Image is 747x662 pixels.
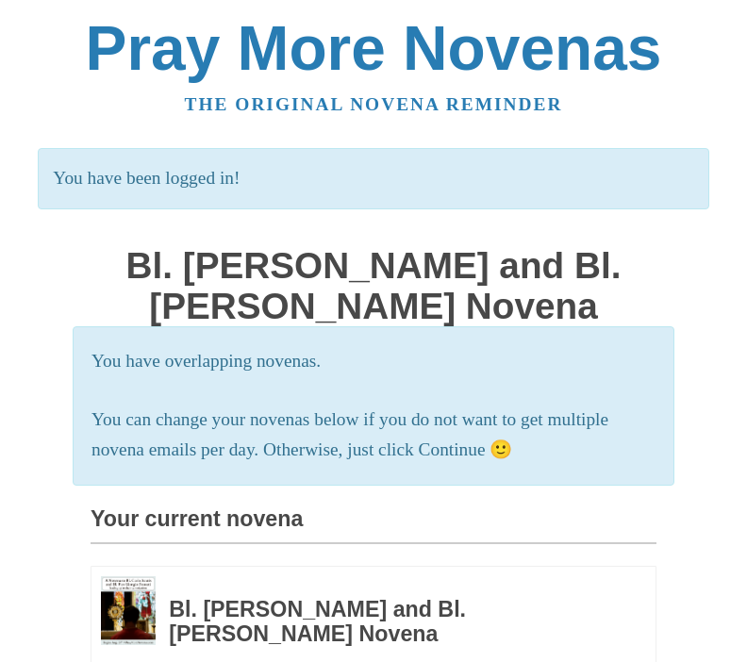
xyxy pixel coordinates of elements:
h3: Your current novena [91,507,656,544]
a: Pray More Novenas [86,13,662,83]
a: The original novena reminder [185,94,563,114]
h1: Bl. [PERSON_NAME] and Bl. [PERSON_NAME] Novena [91,246,656,326]
p: You can change your novenas below if you do not want to get multiple novena emails per day. Other... [91,405,656,467]
img: Novena image [101,576,156,645]
p: You have been logged in! [38,148,708,209]
p: You have overlapping novenas. [91,346,656,377]
h3: Bl. [PERSON_NAME] and Bl. [PERSON_NAME] Novena [169,598,605,646]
